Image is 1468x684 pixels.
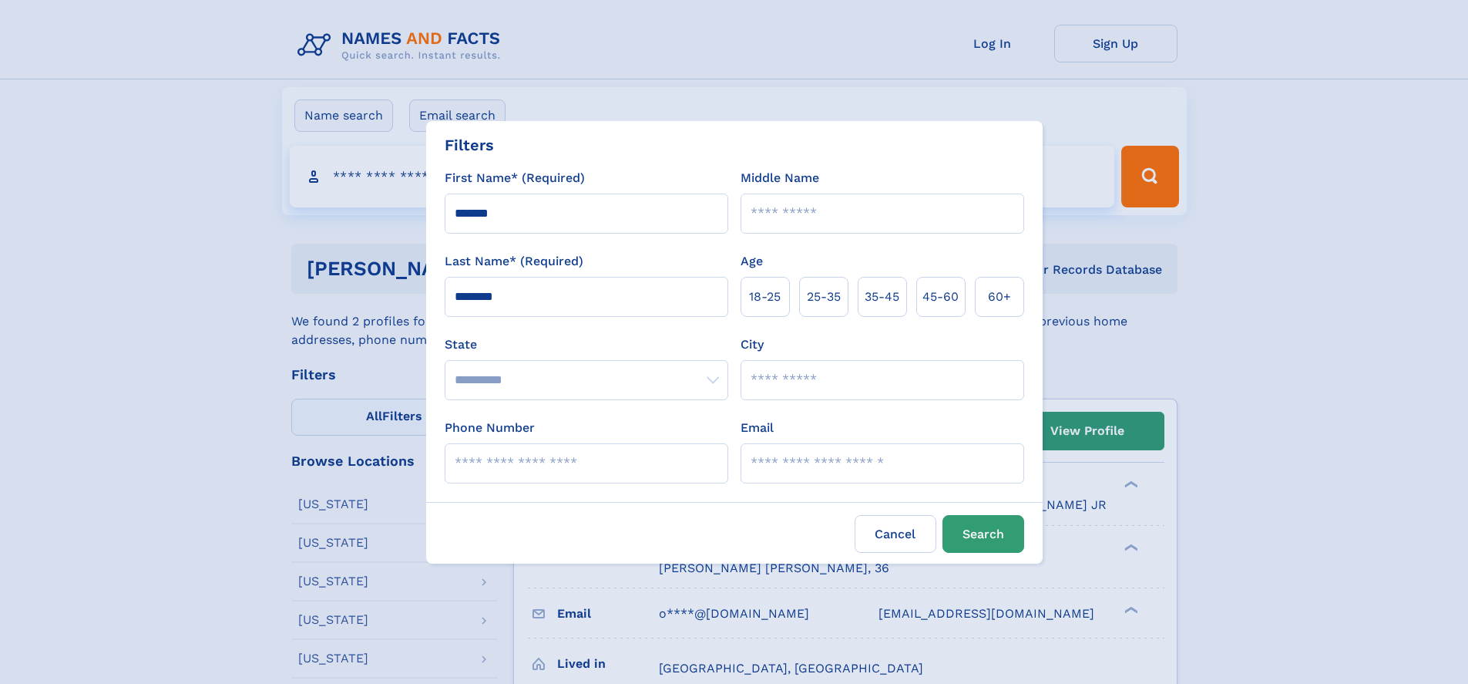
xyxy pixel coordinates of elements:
span: 18‑25 [749,288,781,306]
label: Middle Name [741,169,819,187]
label: Cancel [855,515,936,553]
label: Phone Number [445,419,535,437]
span: 25‑35 [807,288,841,306]
span: 45‑60 [922,288,959,306]
label: State [445,335,728,354]
label: First Name* (Required) [445,169,585,187]
label: City [741,335,764,354]
label: Last Name* (Required) [445,252,583,271]
button: Search [942,515,1024,553]
span: 60+ [988,288,1011,306]
label: Email [741,419,774,437]
label: Age [741,252,763,271]
div: Filters [445,133,494,157]
span: 35‑45 [865,288,899,306]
